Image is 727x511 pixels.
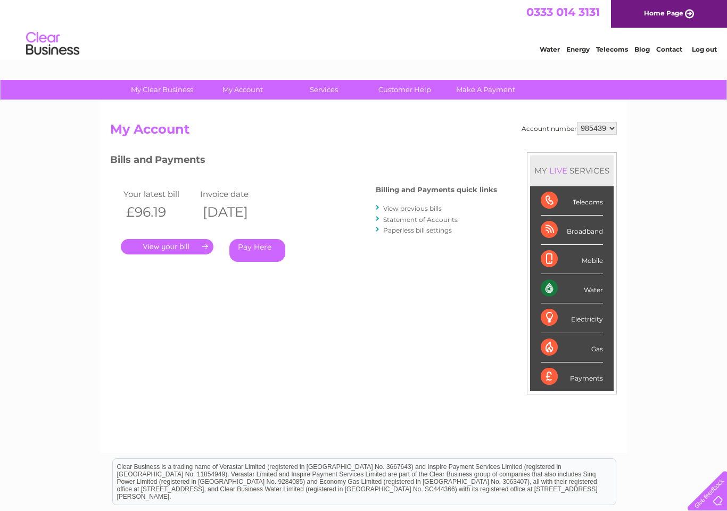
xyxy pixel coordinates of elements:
[121,239,213,254] a: .
[541,216,603,245] div: Broadband
[540,45,560,53] a: Water
[522,122,617,135] div: Account number
[376,186,497,194] h4: Billing and Payments quick links
[541,362,603,391] div: Payments
[442,80,530,100] a: Make A Payment
[229,239,285,262] a: Pay Here
[634,45,650,53] a: Blog
[383,226,452,234] a: Paperless bill settings
[199,80,287,100] a: My Account
[118,80,206,100] a: My Clear Business
[110,122,617,142] h2: My Account
[541,274,603,303] div: Water
[692,45,717,53] a: Log out
[121,187,197,201] td: Your latest bill
[541,186,603,216] div: Telecoms
[113,6,616,52] div: Clear Business is a trading name of Verastar Limited (registered in [GEOGRAPHIC_DATA] No. 3667643...
[361,80,449,100] a: Customer Help
[530,155,614,186] div: MY SERVICES
[541,245,603,274] div: Mobile
[526,5,600,19] a: 0333 014 3131
[383,216,458,224] a: Statement of Accounts
[547,166,569,176] div: LIVE
[566,45,590,53] a: Energy
[280,80,368,100] a: Services
[197,201,274,223] th: [DATE]
[110,152,497,171] h3: Bills and Payments
[383,204,442,212] a: View previous bills
[541,303,603,333] div: Electricity
[121,201,197,223] th: £96.19
[197,187,274,201] td: Invoice date
[541,333,603,362] div: Gas
[596,45,628,53] a: Telecoms
[26,28,80,60] img: logo.png
[656,45,682,53] a: Contact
